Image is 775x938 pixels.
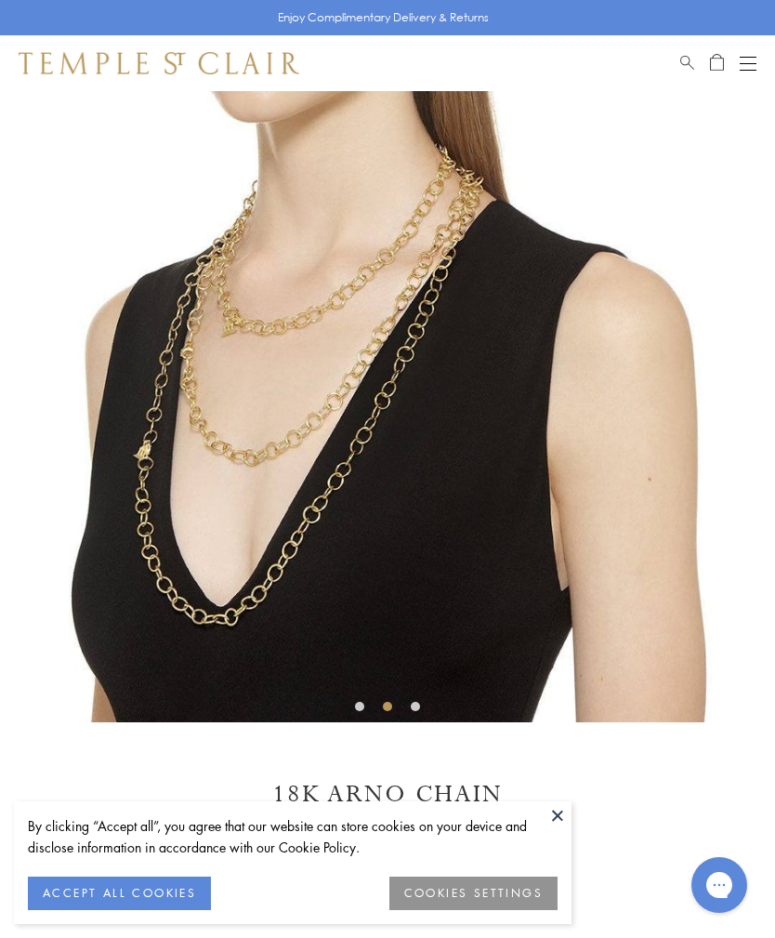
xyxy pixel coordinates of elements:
[278,8,489,27] p: Enjoy Complimentary Delivery & Returns
[680,52,694,74] a: Search
[682,851,756,919] iframe: Gorgias live chat messenger
[740,52,756,74] button: Open navigation
[710,52,724,74] a: Open Shopping Bag
[28,815,558,858] div: By clicking “Accept all”, you agree that our website can store cookies on your device and disclos...
[19,52,299,74] img: Temple St. Clair
[19,778,756,811] h1: 18K Arno Chain
[389,877,558,910] button: COOKIES SETTINGS
[28,877,211,910] button: ACCEPT ALL COOKIES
